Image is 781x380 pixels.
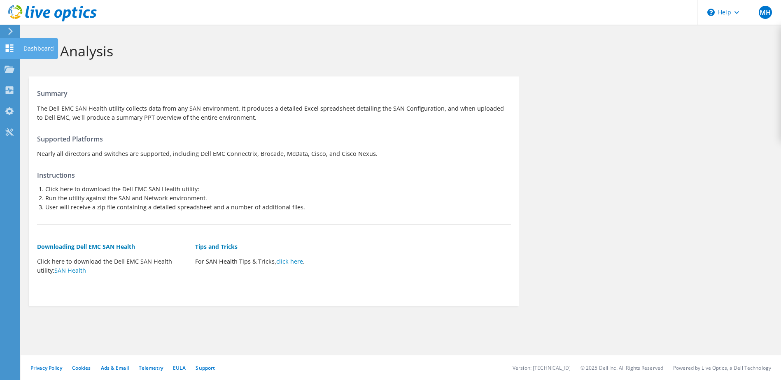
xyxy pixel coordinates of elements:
p: The Dell EMC SAN Health utility collects data from any SAN environment. It produces a detailed Ex... [37,104,511,122]
p: For SAN Health Tips & Tricks, . [195,257,345,266]
h1: SAN Analysis [29,42,769,60]
span: MH [759,6,772,19]
a: Cookies [72,364,91,371]
p: Click here to download the Dell EMC SAN Health utility: [37,257,187,275]
h4: Instructions [37,171,511,180]
li: © 2025 Dell Inc. All Rights Reserved [581,364,663,371]
a: Support [196,364,215,371]
a: Ads & Email [101,364,129,371]
h5: Downloading Dell EMC SAN Health [37,242,187,251]
a: click here [276,257,303,265]
li: Run the utility against the SAN and Network environment. [45,194,511,203]
p: Nearly all directors and switches are supported, including Dell EMC Connectrix, Brocade, McData, ... [37,149,511,158]
li: Version: [TECHNICAL_ID] [513,364,571,371]
div: Dashboard [19,38,58,59]
a: Privacy Policy [30,364,62,371]
li: Powered by Live Optics, a Dell Technology [673,364,771,371]
li: Click here to download the Dell EMC SAN Health utility: [45,185,511,194]
h4: Summary [37,89,511,98]
li: User will receive a zip file containing a detailed spreadsheet and a number of additional files. [45,203,511,212]
a: SAN Health [54,266,86,274]
a: Telemetry [139,364,163,371]
h4: Supported Platforms [37,134,511,144]
a: EULA [173,364,186,371]
svg: \n [707,9,715,16]
h5: Tips and Tricks [195,242,345,251]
